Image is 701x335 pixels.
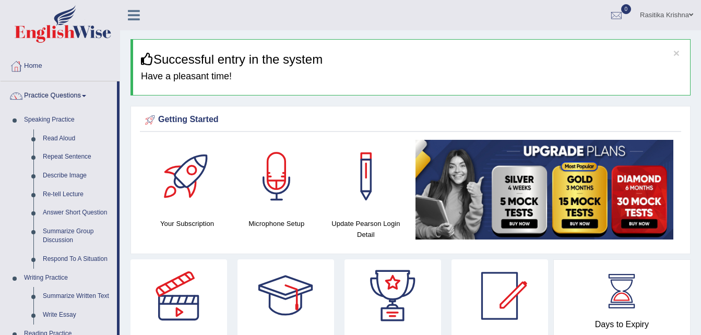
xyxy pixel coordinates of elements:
a: Read Aloud [38,129,117,148]
div: Getting Started [142,112,679,128]
h4: Update Pearson Login Detail [326,218,405,240]
h4: Your Subscription [148,218,227,229]
a: Speaking Practice [19,111,117,129]
a: Summarize Written Text [38,287,117,306]
button: × [673,47,680,58]
a: Write Essay [38,306,117,325]
a: Home [1,52,120,78]
h3: Successful entry in the system [141,53,682,66]
a: Summarize Group Discussion [38,222,117,250]
img: small5.jpg [415,140,673,240]
a: Describe Image [38,166,117,185]
span: 0 [621,4,632,14]
a: Re-tell Lecture [38,185,117,204]
a: Practice Questions [1,81,117,107]
h4: Microphone Setup [237,218,316,229]
h4: Days to Expiry [565,320,679,329]
a: Writing Practice [19,269,117,288]
a: Repeat Sentence [38,148,117,166]
a: Answer Short Question [38,204,117,222]
h4: Have a pleasant time! [141,71,682,82]
a: Respond To A Situation [38,250,117,269]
